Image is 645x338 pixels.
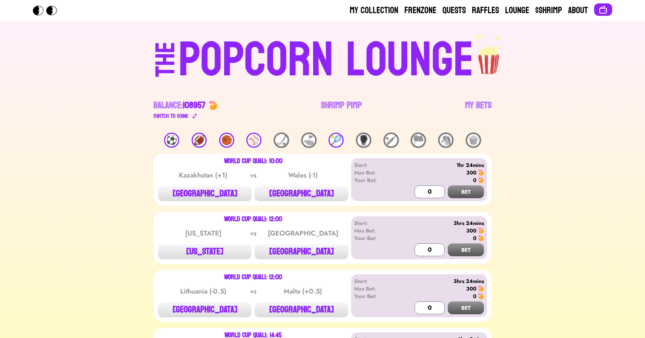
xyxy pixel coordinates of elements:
div: Max Bet: [354,169,398,176]
div: 3hrs 24mins [398,219,484,227]
button: [GEOGRAPHIC_DATA] [255,186,348,201]
div: Kazakhstan (+1) [165,170,241,180]
div: World Cup Quali: 10:00 [224,158,283,164]
div: Your Bet: [354,234,398,242]
button: [GEOGRAPHIC_DATA] [158,186,252,201]
div: World Cup Quali: 12:00 [224,216,282,222]
div: 🐴 [438,133,453,148]
div: 300 [466,227,476,234]
button: BET [448,243,484,256]
img: 🍤 [478,235,484,241]
div: 🎾 [329,133,344,148]
div: 0 [473,292,476,300]
button: [GEOGRAPHIC_DATA] [158,302,252,317]
div: Wales (-1) [265,170,341,180]
div: 0 [473,234,476,242]
div: [US_STATE] [165,228,241,239]
div: 0 [473,176,476,184]
div: 🏏 [384,133,399,148]
span: 108957 [183,97,206,113]
div: Your Bet: [354,176,398,184]
div: Start: [354,277,398,285]
div: 🏈 [192,133,207,148]
img: 🍤 [478,170,484,176]
img: Popcorn [33,6,63,15]
div: World Cup Quali: 12:00 [224,274,282,280]
img: popcorn [474,33,505,75]
a: $Shrimp [535,5,562,17]
img: 🍤 [478,177,484,183]
button: [GEOGRAPHIC_DATA] [255,244,348,259]
button: [GEOGRAPHIC_DATA] [255,302,348,317]
button: [US_STATE] [158,244,252,259]
img: 🍤 [478,286,484,292]
a: Frenzone [404,5,436,17]
button: BET [448,185,484,198]
div: 🥊 [356,133,371,148]
a: My Bets [465,99,491,121]
img: Connect wallet [599,5,608,14]
div: POPCORN LOUNGE [178,36,474,84]
a: THEPOPCORN LOUNGEpopcorn [90,33,555,84]
a: Raffles [472,5,499,17]
div: 🏒 [274,133,289,148]
div: 300 [466,285,476,292]
a: Shrimp Pimp [321,99,362,121]
div: Balance: [154,99,206,112]
div: 🏁 [411,133,426,148]
button: BET [448,301,484,314]
div: 🍿 [466,133,481,148]
div: ⚾️ [246,133,261,148]
div: Lithuania (-0.5) [165,286,241,297]
div: vs [249,228,258,239]
div: 300 [466,169,476,176]
div: ⛳️ [301,133,316,148]
a: My Collection [350,5,398,17]
img: 🍤 [478,293,484,299]
div: Max Bet: [354,285,398,292]
div: Max Bet: [354,227,398,234]
div: Malta (+0.5) [265,286,341,297]
div: Switch to $ OINK [154,112,189,121]
div: [GEOGRAPHIC_DATA] [265,228,341,239]
a: Lounge [505,5,529,17]
img: 🍤 [478,228,484,234]
a: Quests [442,5,466,17]
div: 1hr 24mins [398,161,484,169]
img: 🍤 [209,101,218,110]
div: THE [152,42,179,92]
div: Your Bet: [354,292,398,300]
div: Start: [354,219,398,227]
div: vs [249,170,258,180]
div: ⚽️ [164,133,179,148]
div: 🏀 [219,133,234,148]
a: About [568,5,588,17]
div: 3hrs 24mins [398,277,484,285]
div: vs [249,286,258,297]
div: Start: [354,161,398,169]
